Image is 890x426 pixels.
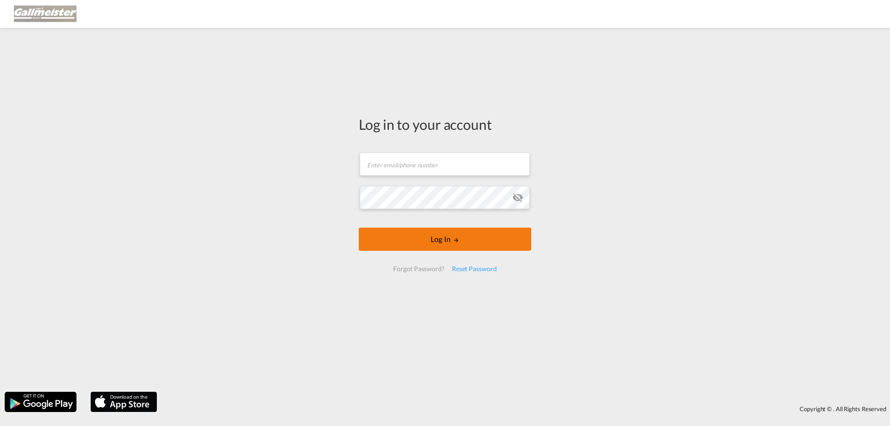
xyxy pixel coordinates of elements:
div: Reset Password [448,261,501,277]
input: Enter email/phone number [360,153,530,176]
div: Copyright © . All Rights Reserved [162,401,890,417]
img: 03265390ea0211efb7c18701be6bbe5d.png [14,4,76,25]
md-icon: icon-eye-off [512,192,523,203]
div: Forgot Password? [389,261,448,277]
div: Log in to your account [359,114,531,134]
img: apple.png [89,391,158,413]
img: google.png [4,391,77,413]
button: LOGIN [359,228,531,251]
